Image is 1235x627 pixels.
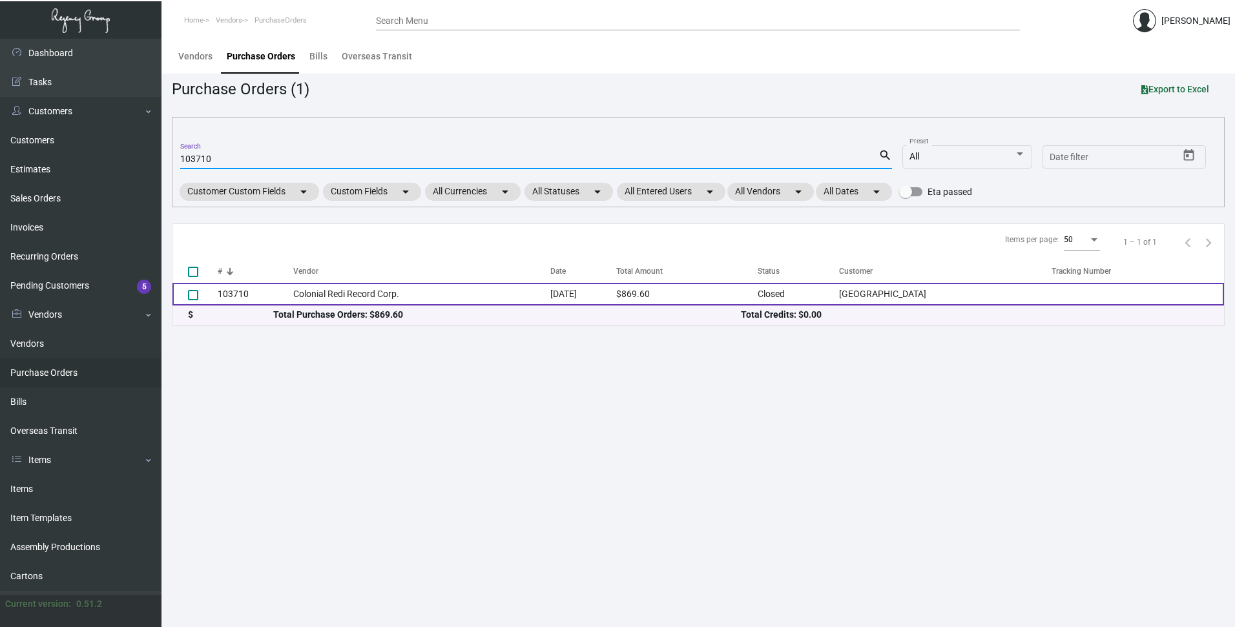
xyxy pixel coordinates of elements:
div: $ [188,308,273,322]
mat-chip: Custom Fields [323,183,421,201]
mat-icon: arrow_drop_down [791,184,806,200]
span: All [909,151,919,161]
mat-chip: Customer Custom Fields [180,183,319,201]
mat-chip: All Statuses [524,183,613,201]
div: Purchase Orders [227,50,295,63]
mat-chip: All Entered Users [617,183,725,201]
mat-icon: arrow_drop_down [497,184,513,200]
div: Purchase Orders (1) [172,77,309,101]
div: Vendors [178,50,213,63]
div: Bills [309,50,327,63]
td: [DATE] [550,283,616,305]
div: Vendor [293,265,551,277]
div: Total Amount [616,265,758,277]
mat-chip: All Vendors [727,183,814,201]
span: Home [184,16,203,25]
div: Items per page: [1005,234,1059,245]
div: Date [550,265,616,277]
mat-select: Items per page: [1064,236,1100,245]
span: 50 [1064,235,1073,244]
button: Next page [1198,232,1219,252]
td: [GEOGRAPHIC_DATA] [839,283,1051,305]
div: Status [758,265,839,277]
span: Export to Excel [1141,84,1209,94]
span: Vendors [216,16,242,25]
div: 0.51.2 [76,597,102,611]
span: PurchaseOrders [254,16,307,25]
div: Date [550,265,566,277]
mat-chip: All Currencies [425,183,521,201]
input: Start date [1050,152,1090,163]
mat-icon: arrow_drop_down [296,184,311,200]
div: Status [758,265,780,277]
button: Export to Excel [1131,77,1219,101]
div: Tracking Number [1052,265,1224,277]
div: Customer [839,265,873,277]
div: [PERSON_NAME] [1161,14,1230,28]
mat-icon: arrow_drop_down [869,184,884,200]
div: # [218,265,293,277]
button: Open calendar [1179,145,1199,166]
td: Closed [758,283,839,305]
div: Tracking Number [1052,265,1111,277]
mat-icon: arrow_drop_down [590,184,605,200]
div: Total Amount [616,265,663,277]
div: Vendor [293,265,318,277]
div: Customer [839,265,1051,277]
mat-chip: All Dates [816,183,892,201]
td: $869.60 [616,283,758,305]
div: Current version: [5,597,71,611]
mat-icon: arrow_drop_down [702,184,718,200]
div: Total Purchase Orders: $869.60 [273,308,741,322]
input: End date [1101,152,1163,163]
td: Colonial Redi Record Corp. [293,283,551,305]
img: admin@bootstrapmaster.com [1133,9,1156,32]
div: # [218,265,222,277]
button: Previous page [1178,232,1198,252]
span: Eta passed [928,184,972,200]
div: Overseas Transit [342,50,412,63]
div: Total Credits: $0.00 [741,308,1209,322]
mat-icon: search [878,148,892,163]
mat-icon: arrow_drop_down [398,184,413,200]
td: 103710 [218,283,293,305]
div: 1 – 1 of 1 [1123,236,1157,248]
